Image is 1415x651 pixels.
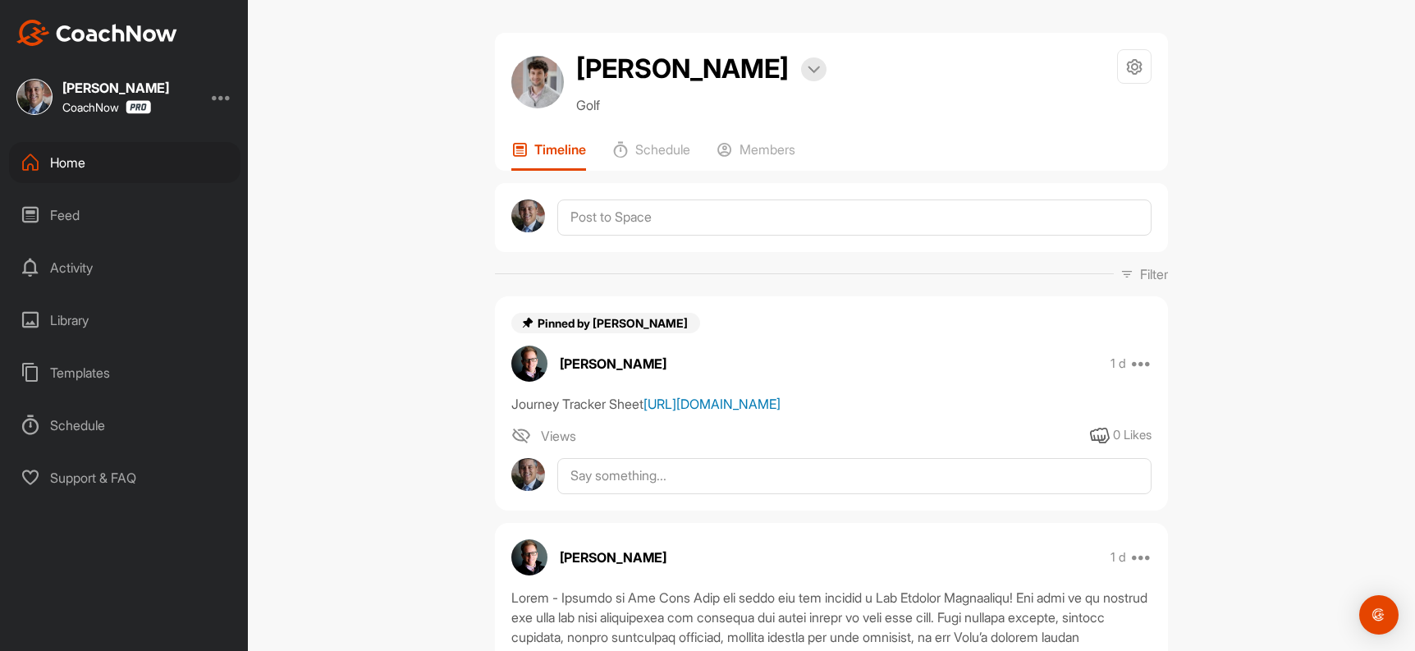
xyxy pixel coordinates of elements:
[511,426,531,446] img: icon
[62,100,151,114] div: CoachNow
[511,199,545,233] img: avatar
[9,405,240,446] div: Schedule
[511,56,564,108] img: avatar
[560,354,666,374] p: [PERSON_NAME]
[576,95,827,115] p: Golf
[9,300,240,341] div: Library
[16,20,177,46] img: CoachNow
[9,142,240,183] div: Home
[9,247,240,288] div: Activity
[9,352,240,393] div: Templates
[541,426,576,446] span: Views
[534,141,586,158] p: Timeline
[9,457,240,498] div: Support & FAQ
[560,548,666,567] p: [PERSON_NAME]
[740,141,795,158] p: Members
[1110,549,1126,566] p: 1 d
[576,49,789,89] h2: [PERSON_NAME]
[1113,426,1152,445] div: 0 Likes
[9,195,240,236] div: Feed
[538,316,690,330] span: Pinned by [PERSON_NAME]
[521,316,534,329] img: pin
[635,141,690,158] p: Schedule
[511,539,547,575] img: avatar
[511,346,547,382] img: avatar
[16,79,53,115] img: square_a5fa1b515a05e97912f595ae6d39c3d2.jpg
[126,100,151,114] img: CoachNow Pro
[62,81,169,94] div: [PERSON_NAME]
[511,394,1152,414] div: Journey Tracker Sheet
[643,396,781,412] a: [URL][DOMAIN_NAME]
[1140,264,1168,284] p: Filter
[808,66,820,74] img: arrow-down
[1110,355,1126,372] p: 1 d
[1359,595,1399,635] div: Open Intercom Messenger
[511,458,545,492] img: avatar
